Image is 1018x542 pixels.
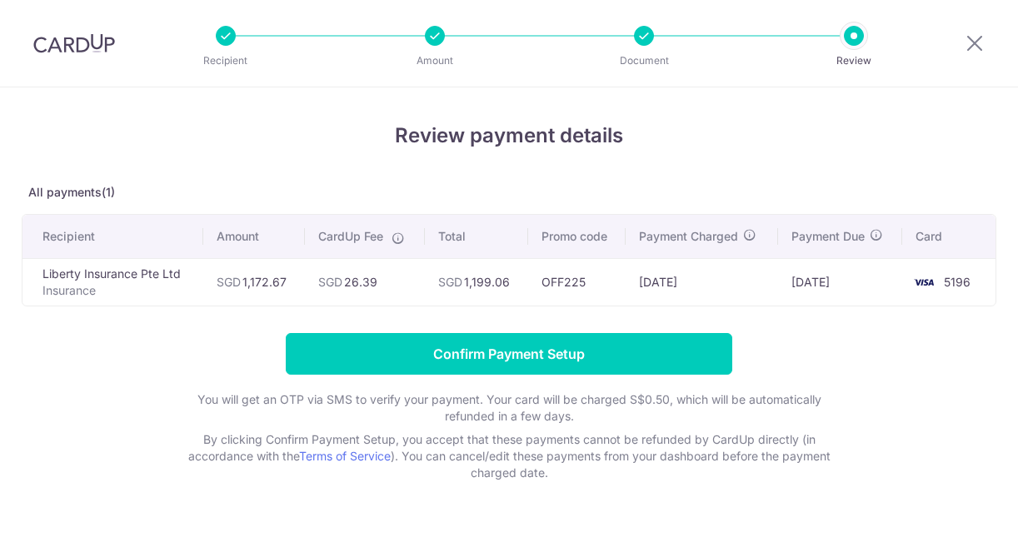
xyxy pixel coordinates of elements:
a: Terms of Service [299,449,391,463]
img: <span class="translation_missing" title="translation missing: en.account_steps.new_confirm_form.b... [907,272,941,292]
span: Payment Charged [639,228,738,245]
p: Review [792,52,916,69]
span: CardUp Fee [318,228,383,245]
td: Liberty Insurance Pte Ltd [22,258,203,306]
th: Promo code [528,215,626,258]
th: Card [902,215,996,258]
p: You will get an OTP via SMS to verify your payment. Your card will be charged S$0.50, which will ... [176,391,842,425]
td: 26.39 [305,258,424,306]
td: [DATE] [626,258,777,306]
td: OFF225 [528,258,626,306]
input: Confirm Payment Setup [286,333,732,375]
td: 1,172.67 [203,258,305,306]
iframe: Opens a widget where you can find more information [911,492,1001,534]
p: By clicking Confirm Payment Setup, you accept that these payments cannot be refunded by CardUp di... [176,431,842,481]
th: Total [425,215,528,258]
span: 5196 [944,275,971,289]
span: Payment Due [791,228,865,245]
th: Amount [203,215,305,258]
img: CardUp [33,33,115,53]
span: SGD [217,275,241,289]
h4: Review payment details [22,121,996,151]
span: SGD [318,275,342,289]
p: Document [582,52,706,69]
th: Recipient [22,215,203,258]
p: Amount [373,52,497,69]
span: SGD [438,275,462,289]
td: 1,199.06 [425,258,528,306]
p: Insurance [42,282,190,299]
p: Recipient [164,52,287,69]
p: All payments(1) [22,184,996,201]
td: [DATE] [778,258,903,306]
